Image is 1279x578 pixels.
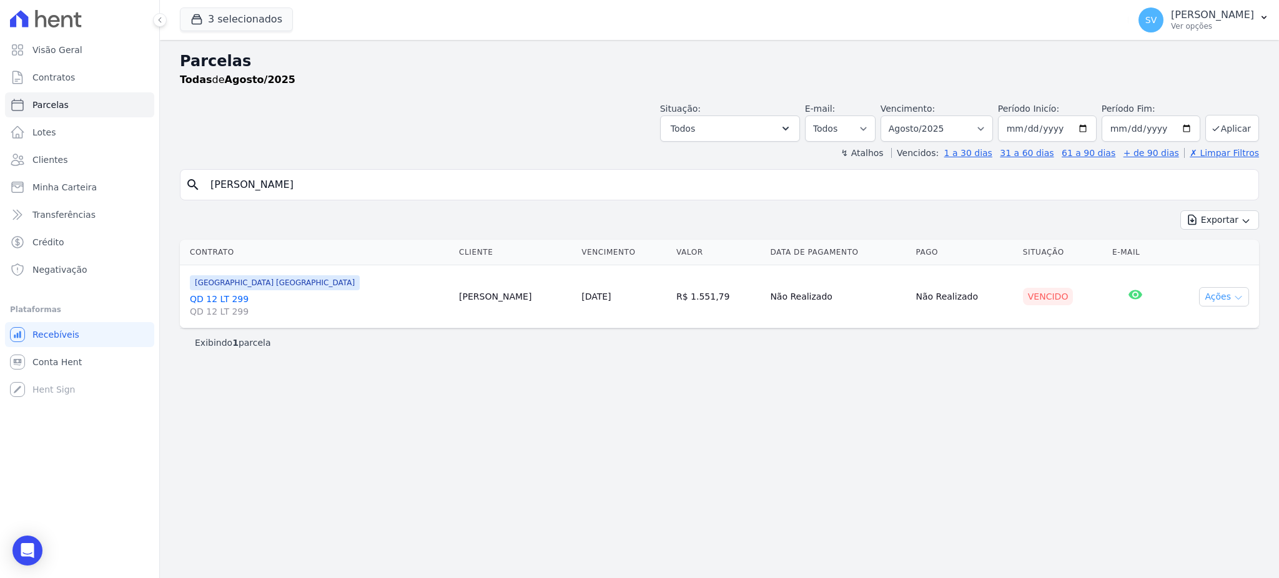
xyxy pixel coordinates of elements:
[32,154,67,166] span: Clientes
[5,322,154,347] a: Recebíveis
[180,240,454,265] th: Contrato
[32,181,97,193] span: Minha Carteira
[1123,148,1179,158] a: + de 90 dias
[10,302,149,317] div: Plataformas
[581,291,611,301] a: [DATE]
[32,208,96,221] span: Transferências
[998,104,1059,114] label: Período Inicío:
[911,240,1018,265] th: Pago
[5,65,154,90] a: Contratos
[180,50,1259,72] h2: Parcelas
[180,74,212,86] strong: Todas
[454,265,576,328] td: [PERSON_NAME]
[5,147,154,172] a: Clientes
[671,240,765,265] th: Valor
[765,240,911,265] th: Data de Pagamento
[5,120,154,145] a: Lotes
[1102,102,1200,115] label: Período Fim:
[1023,288,1074,305] div: Vencido
[5,92,154,117] a: Parcelas
[911,265,1018,328] td: Não Realizado
[5,230,154,255] a: Crédito
[1171,21,1254,31] p: Ver opções
[32,328,79,341] span: Recebíveis
[180,72,295,87] p: de
[5,175,154,200] a: Minha Carteira
[232,338,239,348] b: 1
[1145,16,1157,24] span: SV
[32,126,56,139] span: Lotes
[881,104,935,114] label: Vencimento:
[944,148,992,158] a: 1 a 30 dias
[203,172,1253,197] input: Buscar por nome do lote ou do cliente
[195,336,271,349] p: Exibindo parcela
[5,202,154,227] a: Transferências
[32,236,64,248] span: Crédito
[32,44,82,56] span: Visão Geral
[805,104,836,114] label: E-mail:
[190,275,360,290] span: [GEOGRAPHIC_DATA] [GEOGRAPHIC_DATA]
[1000,148,1054,158] a: 31 a 60 dias
[185,177,200,192] i: search
[1018,240,1107,265] th: Situação
[454,240,576,265] th: Cliente
[660,115,800,142] button: Todos
[32,99,69,111] span: Parcelas
[32,263,87,276] span: Negativação
[1199,287,1249,306] button: Ações
[190,293,449,318] a: QD 12 LT 299QD 12 LT 299
[576,240,671,265] th: Vencimento
[841,148,883,158] label: ↯ Atalhos
[32,356,82,368] span: Conta Hent
[660,104,701,114] label: Situação:
[1062,148,1115,158] a: 61 a 90 dias
[1171,9,1254,21] p: [PERSON_NAME]
[671,121,695,136] span: Todos
[180,7,293,31] button: 3 selecionados
[671,265,765,328] td: R$ 1.551,79
[5,257,154,282] a: Negativação
[1107,240,1163,265] th: E-mail
[12,536,42,566] div: Open Intercom Messenger
[765,265,911,328] td: Não Realizado
[225,74,295,86] strong: Agosto/2025
[32,71,75,84] span: Contratos
[1205,115,1259,142] button: Aplicar
[190,305,449,318] span: QD 12 LT 299
[891,148,939,158] label: Vencidos:
[5,37,154,62] a: Visão Geral
[1180,210,1259,230] button: Exportar
[1184,148,1259,158] a: ✗ Limpar Filtros
[5,350,154,375] a: Conta Hent
[1128,2,1279,37] button: SV [PERSON_NAME] Ver opções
